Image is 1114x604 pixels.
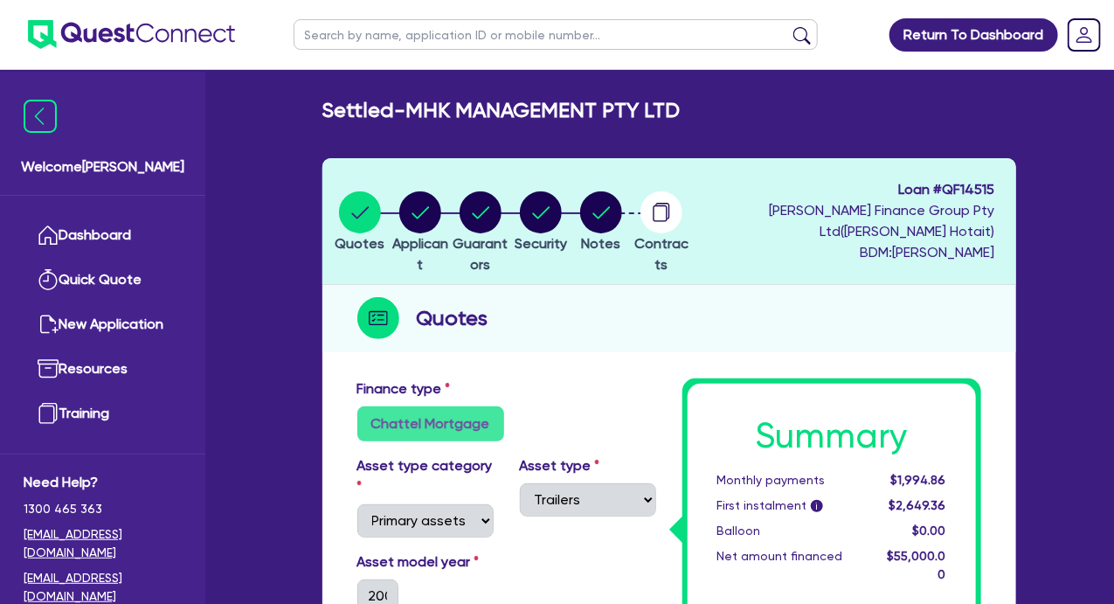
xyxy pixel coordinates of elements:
[704,522,875,540] div: Balloon
[357,406,504,441] label: Chattel Mortgage
[392,235,448,273] span: Applicant
[38,314,59,335] img: new-application
[322,98,681,123] h2: Settled - MHK MANAGEMENT PTY LTD
[704,471,875,489] div: Monthly payments
[770,202,995,240] span: [PERSON_NAME] Finance Group Pty Ltd ( [PERSON_NAME] Hotait )
[515,235,567,252] span: Security
[451,191,511,276] button: Guarantors
[357,297,399,339] img: step-icon
[696,179,995,200] span: Loan # QF14515
[24,525,182,562] a: [EMAIL_ADDRESS][DOMAIN_NAME]
[632,191,692,276] button: Contracts
[453,235,509,273] span: Guarantors
[417,302,488,334] h2: Quotes
[24,347,182,392] a: Resources
[704,547,875,584] div: Net amount financed
[1062,12,1107,58] a: Dropdown toggle
[24,302,182,347] a: New Application
[24,258,182,302] a: Quick Quote
[24,500,182,518] span: 1300 465 363
[24,100,57,133] img: icon-menu-close
[344,552,507,573] label: Asset model year
[335,191,386,255] button: Quotes
[634,235,688,273] span: Contracts
[912,524,945,538] span: $0.00
[357,455,494,497] label: Asset type category
[514,191,568,255] button: Security
[717,415,946,457] h1: Summary
[696,242,995,263] span: BDM: [PERSON_NAME]
[890,473,945,487] span: $1,994.86
[889,18,1058,52] a: Return To Dashboard
[21,156,184,177] span: Welcome [PERSON_NAME]
[582,235,621,252] span: Notes
[38,403,59,424] img: training
[579,191,623,255] button: Notes
[889,498,945,512] span: $2,649.36
[24,213,182,258] a: Dashboard
[811,500,823,512] span: i
[28,20,235,49] img: quest-connect-logo-blue
[38,269,59,290] img: quick-quote
[24,392,182,436] a: Training
[24,472,182,493] span: Need Help?
[887,549,945,581] span: $55,000.00
[336,235,385,252] span: Quotes
[294,19,818,50] input: Search by name, application ID or mobile number...
[391,191,451,276] button: Applicant
[520,455,600,476] label: Asset type
[704,496,875,515] div: First instalment
[357,378,451,399] label: Finance type
[38,358,59,379] img: resources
